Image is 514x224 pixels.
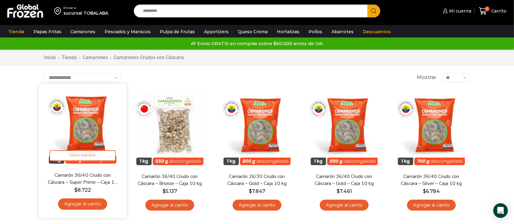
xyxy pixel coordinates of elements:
[157,26,198,37] a: Pulpa de Frutas
[417,74,437,81] span: Mostrar
[305,26,325,37] a: Pollos
[249,188,252,194] span: $
[407,200,456,211] a: Agregar al carrito: “Camarón 36/40 Crudo con Cáscara - Silver - Caja 10 kg”
[54,6,63,16] img: address-field-icon.svg
[233,200,281,211] a: Agregar al carrito: “Camarón 26/30 Crudo con Cáscara - Gold - Caja 10 kg”
[493,203,508,218] div: Open Intercom Messenger
[423,188,440,194] bdi: 6.784
[82,54,108,61] a: Camarones
[162,188,177,194] bdi: 5.137
[448,8,471,14] span: Mi cuenta
[360,26,394,37] a: Descuentos
[367,5,380,17] button: Search button
[337,188,340,194] span: $
[162,188,166,194] span: $
[490,8,506,14] span: Carrito
[477,4,508,18] a: 0 Carrito
[222,173,292,187] a: Camarón 26/30 Crudo con Cáscara – Gold – Caja 10 kg
[30,26,64,37] a: Papas Fritas
[249,188,265,194] bdi: 7.847
[396,173,466,187] a: Camarón 36/40 Crudo con Cáscara – Silver – Caja 10 kg
[441,5,471,17] a: Mi cuenta
[201,26,232,37] a: Appetizers
[5,26,27,37] a: Tienda
[328,26,357,37] a: Abarrotes
[235,26,271,37] a: Queso Crema
[74,187,77,193] span: $
[423,188,426,194] span: $
[67,26,98,37] a: Camarones
[485,6,490,11] span: 0
[102,26,154,37] a: Pescados y Mariscos
[63,10,108,16] div: sucursal TOBALABA
[145,200,194,211] a: Agregar al carrito: “Camarón 36/40 Crudo con Cáscara - Bronze - Caja 10 kg”
[44,73,121,82] select: Pedido de la tienda
[135,173,205,187] a: Camarón 36/40 Crudo con Cáscara – Bronze – Caja 10 kg
[44,54,56,61] a: Inicio
[274,26,302,37] a: Hortalizas
[44,54,184,61] nav: Breadcrumb
[47,172,118,186] a: Camarón 36/40 Crudo con Cáscara – Super Prime – Caja 10 kg
[61,54,77,61] a: Tienda
[58,198,107,210] a: Agregar al carrito: “Camarón 36/40 Crudo con Cáscara - Super Prime - Caja 10 kg”
[63,6,108,10] div: Enviar a
[309,173,379,187] a: Camarón 36/40 Crudo con Cáscara – Gold – Caja 10 kg
[50,150,116,161] span: Vista Rápida
[320,200,369,211] a: Agregar al carrito: “Camarón 36/40 Crudo con Cáscara - Gold - Caja 10 kg”
[74,187,91,193] bdi: 8.722
[337,188,352,194] bdi: 7.461
[113,55,184,60] h1: Camarones Crudos con Cáscara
